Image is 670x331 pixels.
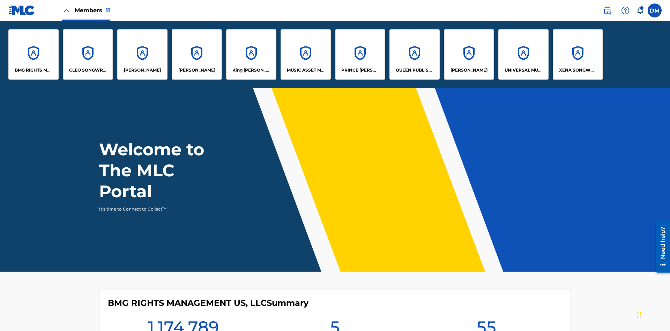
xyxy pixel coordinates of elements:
iframe: Resource Center [650,219,670,276]
p: King McTesterson [232,67,270,73]
a: AccountsMUSIC ASSET MANAGEMENT (MAM) [281,29,331,80]
a: AccountsPRINCE [PERSON_NAME] [335,29,385,80]
img: help [621,6,630,15]
p: CLEO SONGWRITER [69,67,107,73]
a: AccountsCLEO SONGWRITER [63,29,113,80]
iframe: Chat Widget [635,297,670,331]
p: PRINCE MCTESTERSON [341,67,379,73]
div: Help [618,3,632,17]
img: MLC Logo [8,5,35,15]
p: BMG RIGHTS MANAGEMENT US, LLC [15,67,53,73]
div: Notifications [636,7,643,14]
p: ELVIS COSTELLO [124,67,161,73]
img: search [603,6,611,15]
p: EYAMA MCSINGER [178,67,215,73]
h4: BMG RIGHTS MANAGEMENT US, LLC [108,298,308,308]
p: UNIVERSAL MUSIC PUB GROUP [505,67,543,73]
p: XENA SONGWRITER [559,67,597,73]
a: AccountsKing [PERSON_NAME] [226,29,276,80]
p: QUEEN PUBLISHA [396,67,434,73]
span: 11 [106,7,110,14]
p: MUSIC ASSET MANAGEMENT (MAM) [287,67,325,73]
a: AccountsUNIVERSAL MUSIC PUB GROUP [498,29,549,80]
a: Accounts[PERSON_NAME] [444,29,494,80]
div: Drag [637,304,641,325]
a: Accounts[PERSON_NAME] [117,29,167,80]
p: It's time to Connect to Collect™! [99,206,220,212]
img: Close [62,6,70,15]
div: User Menu [648,3,662,17]
a: AccountsXENA SONGWRITER [553,29,603,80]
a: Public Search [600,3,614,17]
a: AccountsQUEEN PUBLISHA [389,29,440,80]
a: Accounts[PERSON_NAME] [172,29,222,80]
span: Members [75,6,110,14]
h1: Welcome to The MLC Portal [99,139,230,202]
a: AccountsBMG RIGHTS MANAGEMENT US, LLC [8,29,59,80]
p: RONALD MCTESTERSON [451,67,487,73]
